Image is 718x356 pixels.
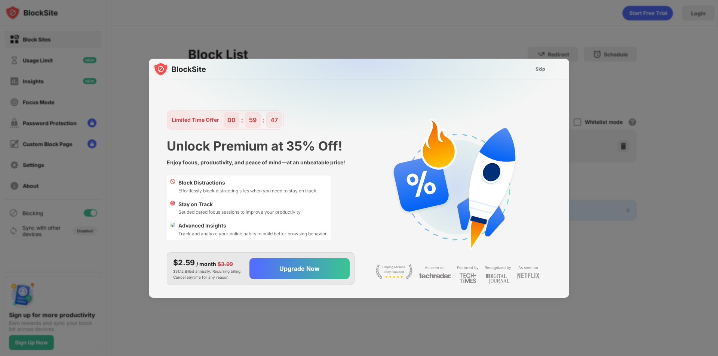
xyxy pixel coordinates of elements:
div: As seen on [425,264,445,271]
div: 📊 [170,222,175,237]
div: Recognized by [485,264,511,271]
img: gradient.svg [153,59,574,207]
img: light-netflix.svg [517,273,540,279]
img: light-digital-journal.svg [486,273,510,285]
div: As seen on [518,264,538,271]
img: light-techradar.svg [419,273,451,279]
div: Set dedicated focus sessions to improve your productivity. [178,208,301,216]
div: $2.59 [173,257,195,268]
div: / month [196,260,216,268]
div: Upgrade Now [279,265,320,272]
img: light-stay-focus.svg [375,264,413,279]
div: 🎯 [170,200,175,216]
div: $31.12 Billed annually. Recurring billing. Cancel anytime for any reason [173,257,243,280]
div: Track and analyze your online habits to build better browsing behavior. [178,230,328,237]
div: Advanced Insights [178,222,328,230]
div: Skip [536,65,545,73]
div: $3.99 [218,260,233,268]
div: Featured by [457,264,479,271]
img: light-techtimes.svg [459,273,476,283]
